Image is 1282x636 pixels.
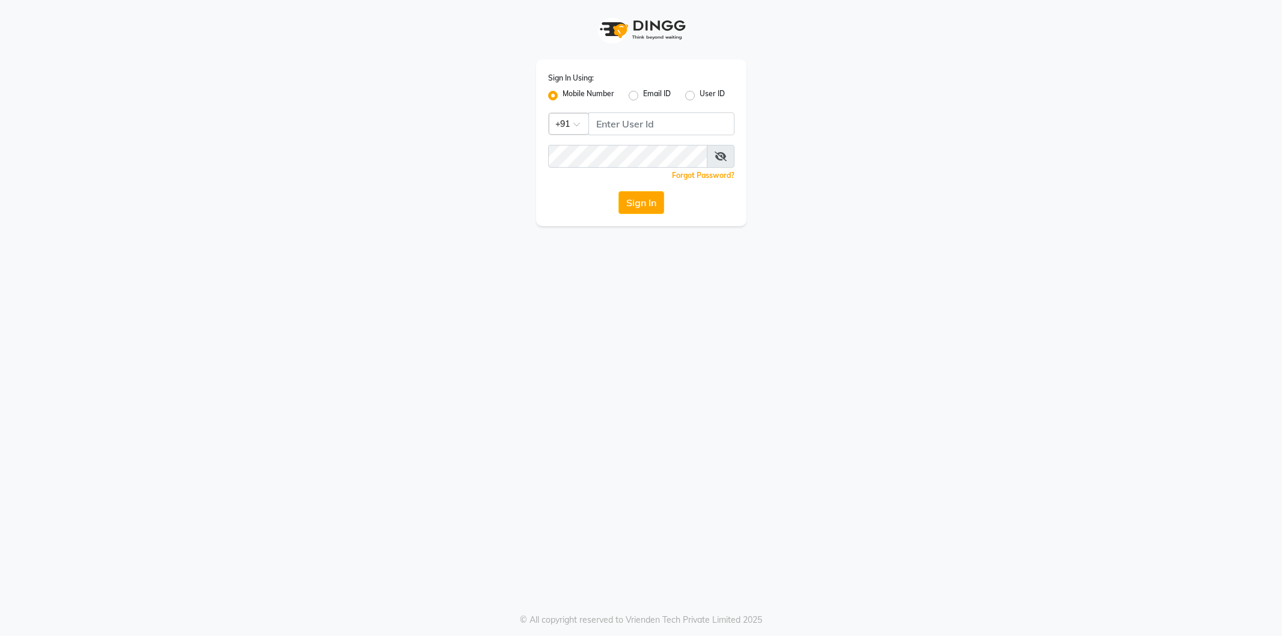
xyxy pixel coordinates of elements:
label: Email ID [643,88,671,103]
label: Mobile Number [563,88,614,103]
input: Username [548,145,707,168]
button: Sign In [618,191,664,214]
a: Forgot Password? [672,171,734,180]
img: logo1.svg [593,12,689,47]
input: Username [588,112,734,135]
label: User ID [700,88,725,103]
label: Sign In Using: [548,73,594,84]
